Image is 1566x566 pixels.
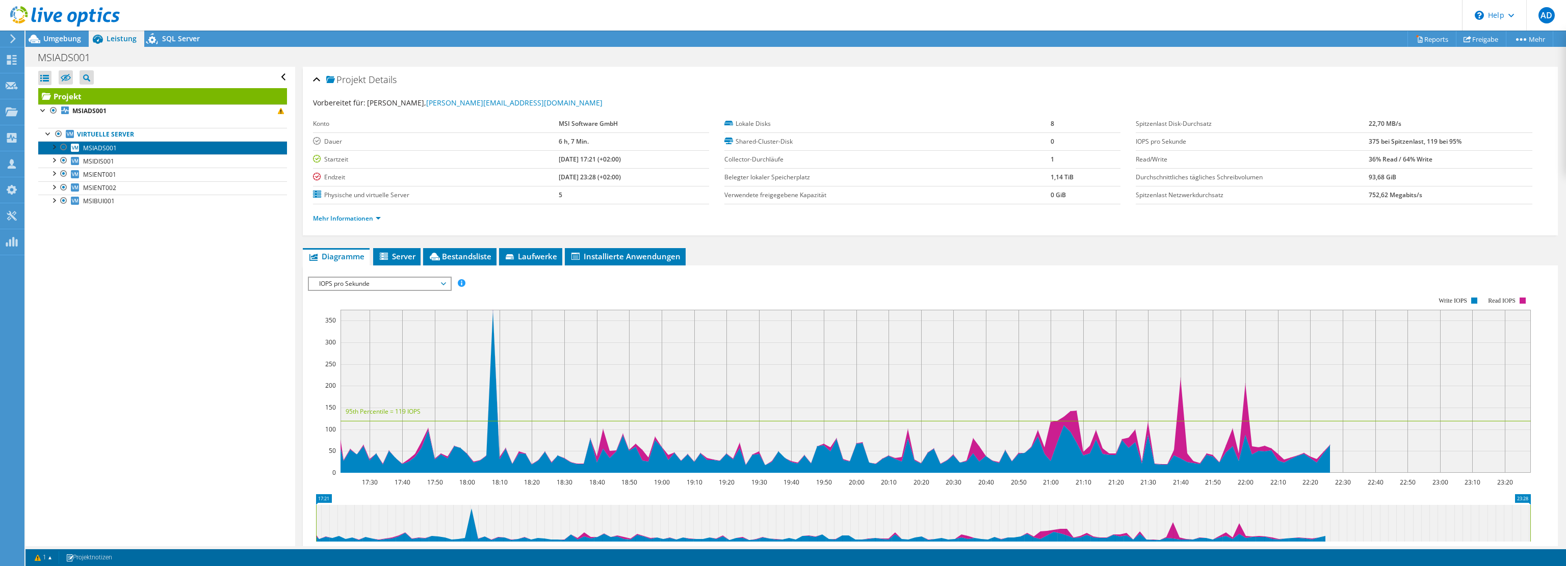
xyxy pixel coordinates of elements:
text: 20:05 [850,545,866,553]
span: AD [1538,7,1555,23]
a: 1 [28,551,59,564]
span: MSIADS001 [83,144,117,152]
text: 23:00 [1432,478,1448,487]
span: [PERSON_NAME], [367,98,603,107]
text: 22:00 [1237,478,1253,487]
text: 19:30 [751,478,767,487]
text: 22:55 [1413,545,1429,553]
text: 95th Percentile = 119 IOPS [346,407,421,416]
text: 21:50 [1205,478,1220,487]
b: 36% Read / 64% Write [1369,155,1432,164]
a: MSIBUI001 [38,195,287,208]
text: 18:10 [491,478,507,487]
text: 21:35 [1149,545,1164,553]
text: 20:20 [913,478,929,487]
text: 21:25 [1115,545,1131,553]
text: 20:10 [880,478,896,487]
span: Bestandsliste [428,251,491,261]
text: 18:40 [589,478,605,487]
label: Endzeit [313,172,559,182]
text: 22:05 [1247,545,1263,553]
label: Startzeit [313,154,559,165]
span: IOPS pro Sekunde [314,278,445,290]
b: 93,68 GiB [1369,173,1396,181]
label: Dauer [313,137,559,147]
b: 1 [1051,155,1054,164]
a: Projekt [38,88,287,104]
a: MSIENT001 [38,168,287,181]
text: 17:55 [421,545,436,553]
span: Leistung [107,34,137,43]
text: 20:25 [917,545,932,553]
text: 20:35 [950,545,965,553]
text: 200 [325,381,336,390]
span: Umgebung [43,34,81,43]
text: 20:30 [945,478,961,487]
text: 23:05 [1446,545,1462,553]
text: 21:40 [1172,478,1188,487]
text: 22:25 [1314,545,1329,553]
text: 18:05 [454,545,469,553]
span: Projekt [326,75,366,85]
h1: MSIADS001 [33,52,106,63]
b: 1,14 TiB [1051,173,1074,181]
a: Projektnotizen [59,551,119,564]
text: 22:15 [1281,545,1296,553]
a: Virtuelle Server [38,128,287,141]
text: 18:25 [519,545,535,553]
text: 100 [325,425,336,434]
text: 18:45 [586,545,602,553]
text: 22:40 [1367,478,1383,487]
label: Lokale Disks [724,119,1051,129]
text: 22:45 [1380,545,1396,553]
label: Physische und virtuelle Server [313,190,559,200]
text: 21:10 [1075,478,1091,487]
text: 21:55 [1214,545,1230,553]
text: 150 [325,403,336,412]
b: 752,62 Megabits/s [1369,191,1422,199]
span: Details [369,73,397,86]
text: 21:00 [1042,478,1058,487]
label: Read/Write [1136,154,1369,165]
text: 17:45 [387,545,403,553]
b: [DATE] 23:28 (+02:00) [559,173,621,181]
text: 20:55 [1016,545,1032,553]
a: Freigabe [1456,31,1506,47]
text: Write IOPS [1439,297,1467,304]
text: 21:45 [1181,545,1197,553]
text: 23:15 [1479,545,1495,553]
b: 0 [1051,137,1054,146]
text: 18:55 [619,545,635,553]
text: 21:15 [1082,545,1098,553]
b: 5 [559,191,562,199]
text: 250 [325,360,336,368]
text: 19:00 [654,478,669,487]
a: Mehr [1506,31,1553,47]
a: MSIADS001 [38,104,287,118]
text: 21:05 [1049,545,1065,553]
span: Diagramme [308,251,364,261]
label: IOPS pro Sekunde [1136,137,1369,147]
text: 18:00 [459,478,475,487]
b: [DATE] 17:21 (+02:00) [559,155,621,164]
text: 17:50 [427,478,442,487]
a: MSIDIS001 [38,154,287,168]
b: 8 [1051,119,1054,128]
span: MSIBUI001 [83,197,115,205]
text: 18:50 [621,478,637,487]
text: 22:30 [1335,478,1350,487]
label: Collector-Durchläufe [724,154,1051,165]
text: 17:40 [394,478,410,487]
label: Durchschnittliches tägliches Schreibvolumen [1136,172,1369,182]
span: MSIENT001 [83,170,116,179]
text: 23:20 [1497,478,1512,487]
text: 23:25 [1512,545,1528,553]
text: 22:35 [1347,545,1363,553]
text: 19:40 [783,478,799,487]
text: 22:20 [1302,478,1318,487]
text: 20:15 [883,545,899,553]
a: [PERSON_NAME][EMAIL_ADDRESS][DOMAIN_NAME] [426,98,603,107]
text: 23:10 [1464,478,1480,487]
text: 21:30 [1140,478,1156,487]
b: MSIADS001 [72,106,107,115]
